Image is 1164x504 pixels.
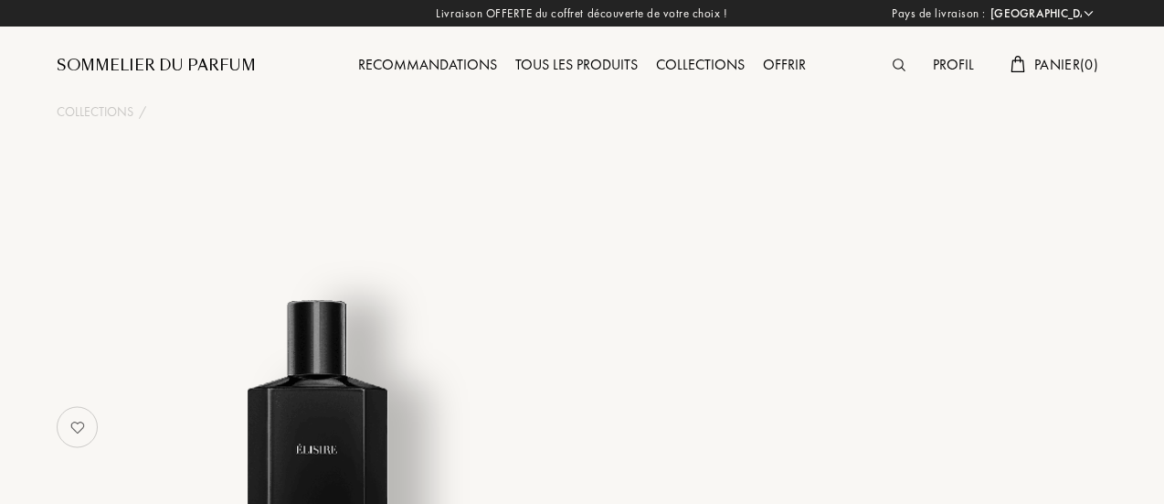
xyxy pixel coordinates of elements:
[892,5,986,23] span: Pays de livraison :
[754,54,815,78] div: Offrir
[349,55,506,74] a: Recommandations
[57,55,256,77] a: Sommelier du Parfum
[349,54,506,78] div: Recommandations
[754,55,815,74] a: Offrir
[1011,56,1025,72] img: cart.svg
[59,409,96,445] img: no_like_p.png
[506,55,647,74] a: Tous les produits
[647,54,754,78] div: Collections
[57,102,133,122] a: Collections
[924,54,983,78] div: Profil
[1034,55,1098,74] span: Panier ( 0 )
[893,59,905,71] img: search_icn.svg
[924,55,983,74] a: Profil
[139,102,146,122] div: /
[506,54,647,78] div: Tous les produits
[647,55,754,74] a: Collections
